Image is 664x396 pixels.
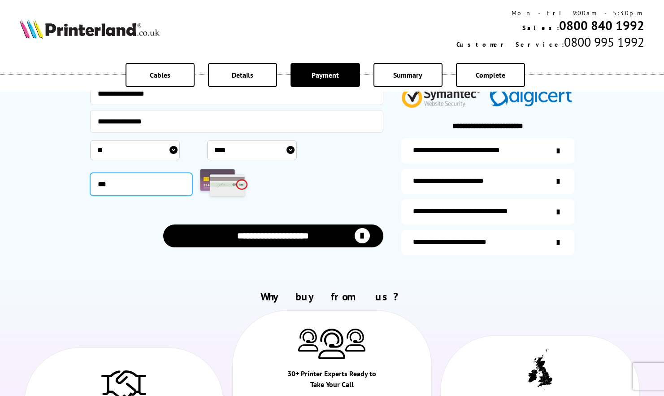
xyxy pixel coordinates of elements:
[559,17,644,34] a: 0800 840 1992
[393,70,422,79] span: Summary
[401,169,574,194] a: items-arrive
[401,199,574,224] a: additional-cables
[318,329,345,360] img: Printer Experts
[232,70,253,79] span: Details
[522,24,559,32] span: Sales:
[401,138,574,163] a: additional-ink
[20,19,160,39] img: Printerland Logo
[476,70,505,79] span: Complete
[401,230,574,255] a: secure-website
[564,34,644,50] span: 0800 995 1992
[456,9,644,17] div: Mon - Fri 9:00am - 5:30pm
[528,348,552,390] img: UK tax payer
[312,70,339,79] span: Payment
[345,329,365,352] img: Printer Experts
[282,368,382,394] div: 30+ Printer Experts Ready to Take Your Call
[20,290,644,304] h2: Why buy from us?
[298,329,318,352] img: Printer Experts
[456,40,564,48] span: Customer Service:
[150,70,170,79] span: Cables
